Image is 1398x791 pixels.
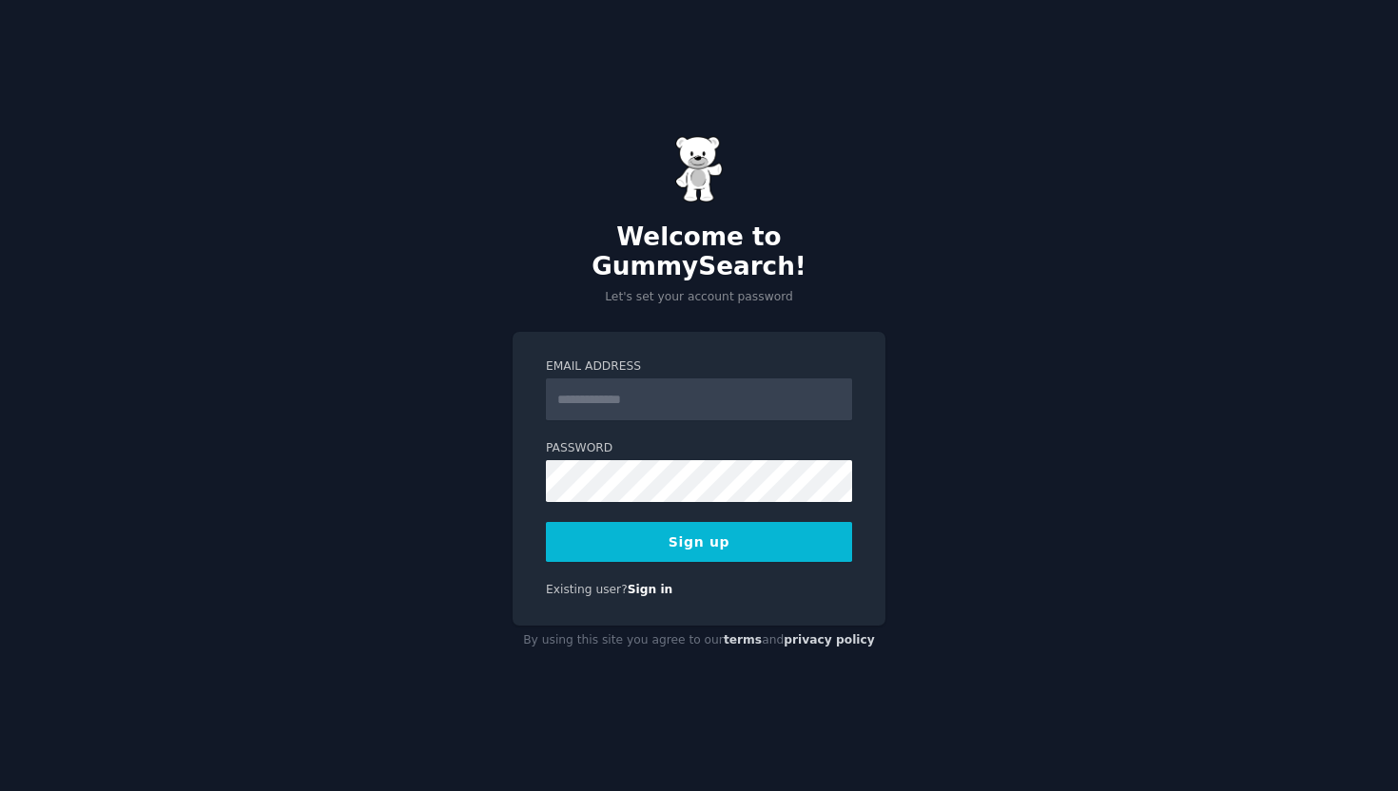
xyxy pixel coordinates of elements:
a: terms [724,633,762,646]
div: By using this site you agree to our and [513,626,885,656]
h2: Welcome to GummySearch! [513,222,885,282]
p: Let's set your account password [513,289,885,306]
a: Sign in [628,583,673,596]
a: privacy policy [784,633,875,646]
label: Password [546,440,852,457]
img: Gummy Bear [675,136,723,203]
button: Sign up [546,522,852,562]
label: Email Address [546,358,852,376]
span: Existing user? [546,583,628,596]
